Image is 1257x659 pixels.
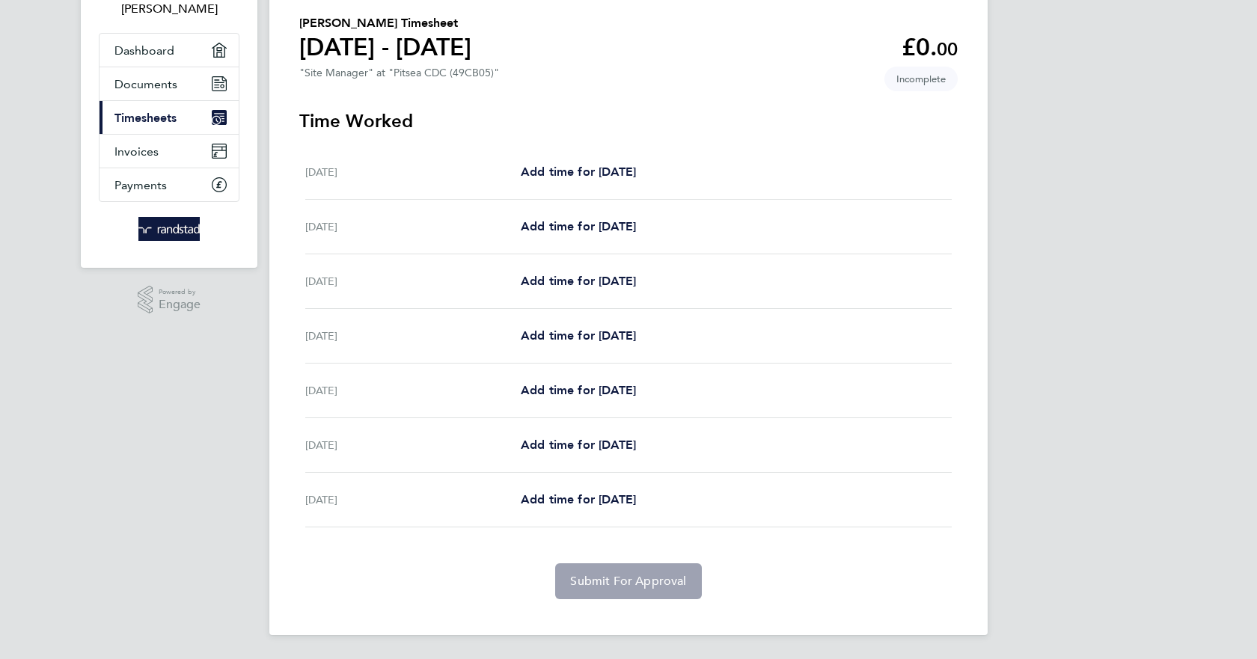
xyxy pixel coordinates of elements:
a: Invoices [100,135,239,168]
div: [DATE] [305,163,521,181]
div: [DATE] [305,327,521,345]
span: Documents [114,77,177,91]
span: Engage [159,298,201,311]
a: Documents [100,67,239,100]
div: [DATE] [305,491,521,509]
span: Powered by [159,286,201,298]
a: Add time for [DATE] [521,327,636,345]
a: Add time for [DATE] [521,491,636,509]
a: Add time for [DATE] [521,163,636,181]
div: "Site Manager" at "Pitsea CDC (49CB05)" [299,67,499,79]
h3: Time Worked [299,109,958,133]
h1: [DATE] - [DATE] [299,32,471,62]
span: Timesheets [114,111,177,125]
span: Add time for [DATE] [521,165,636,179]
a: Add time for [DATE] [521,218,636,236]
div: [DATE] [305,218,521,236]
a: Add time for [DATE] [521,272,636,290]
span: Add time for [DATE] [521,328,636,343]
a: Go to home page [99,217,239,241]
span: Add time for [DATE] [521,438,636,452]
a: Powered byEngage [138,286,201,314]
a: Timesheets [100,101,239,134]
a: Payments [100,168,239,201]
span: Add time for [DATE] [521,274,636,288]
a: Add time for [DATE] [521,436,636,454]
h2: [PERSON_NAME] Timesheet [299,14,471,32]
a: Add time for [DATE] [521,381,636,399]
div: [DATE] [305,272,521,290]
span: Add time for [DATE] [521,219,636,233]
app-decimal: £0. [902,33,958,61]
a: Dashboard [100,34,239,67]
span: This timesheet is Incomplete. [884,67,958,91]
img: randstad-logo-retina.png [138,217,201,241]
span: Payments [114,178,167,192]
span: Add time for [DATE] [521,492,636,506]
div: [DATE] [305,381,521,399]
span: Dashboard [114,43,174,58]
span: Add time for [DATE] [521,383,636,397]
span: Invoices [114,144,159,159]
div: [DATE] [305,436,521,454]
span: 00 [937,38,958,60]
